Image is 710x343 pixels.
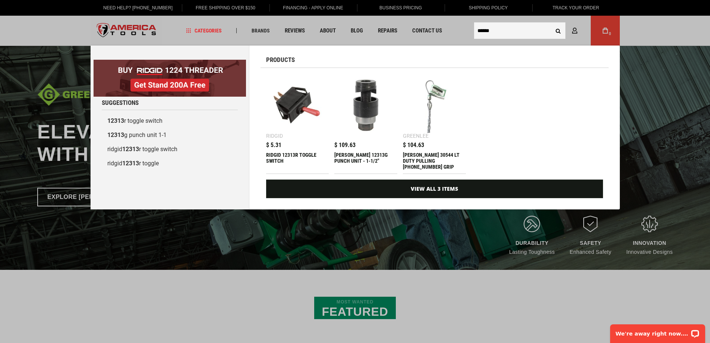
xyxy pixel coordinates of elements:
span: $ 109.63 [334,142,356,148]
a: ridgid12313r toggle switch [102,142,238,156]
a: RIDGID 12313R TOGGLE SWITCH Ridgid $ 5.31 RIDGID 12313R TOGGLE SWITCH [266,74,329,174]
a: BOGO: Buy RIDGID® 1224 Threader, Get Stand 200A Free! [94,60,246,65]
a: ridgid12313r toggle [102,156,238,171]
div: RIDGID 12313R TOGGLE SWITCH [266,152,329,170]
a: 12313g punch unit 1-1 [102,128,238,142]
b: 12313 [107,131,124,138]
span: Categories [186,28,222,33]
img: RIDGID 12313R TOGGLE SWITCH [270,77,325,133]
a: GREENLEE 30544 LT DUTY PULLING 33-03-015 GRIP Greenlee $ 104.63 [PERSON_NAME] 30544 LT DUTY PULLI... [403,74,466,174]
img: BOGO: Buy RIDGID® 1224 Threader, Get Stand 200A Free! [94,60,246,97]
div: GREENLEE 12313G PUNCH UNIT - 1-1/2 [334,152,397,170]
div: GREENLEE 30544 LT DUTY PULLING 33-03-015 GRIP [403,152,466,170]
a: 12313r toggle switch [102,114,238,128]
span: $ 104.63 [403,142,424,148]
a: Categories [183,26,225,36]
a: GREENLEE 12313G PUNCH UNIT - 1-1/2 $ 109.63 [PERSON_NAME] 12313G PUNCH UNIT - 1-1/2" [334,74,397,174]
img: GREENLEE 12313G PUNCH UNIT - 1-1/2 [338,77,394,133]
span: Products [266,57,295,63]
a: View All 3 Items [266,180,603,198]
img: GREENLEE 30544 LT DUTY PULLING 33-03-015 GRIP [407,77,462,133]
div: Ridgid [266,133,283,138]
span: $ 5.31 [266,142,281,148]
span: Brands [252,28,270,33]
iframe: LiveChat chat widget [605,319,710,343]
div: Greenlee [403,133,429,138]
button: Search [551,24,565,38]
span: Suggestions [102,100,139,106]
b: 12313 [107,117,124,124]
b: 12313 [122,160,139,167]
b: 12313 [122,146,139,153]
a: Brands [248,26,273,36]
